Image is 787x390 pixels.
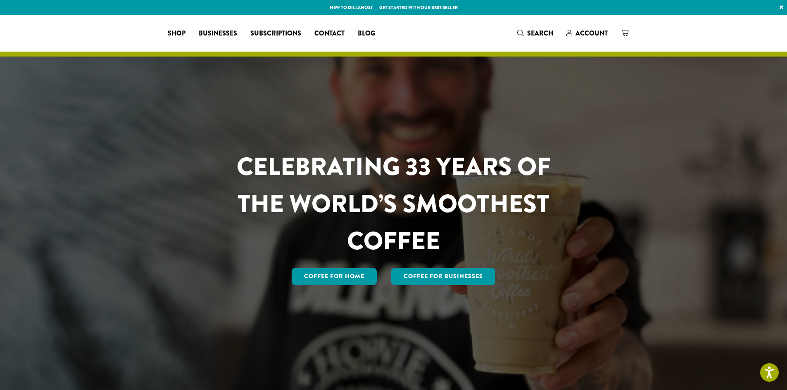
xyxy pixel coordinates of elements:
[314,28,345,39] span: Contact
[575,28,608,38] span: Account
[161,27,192,40] a: Shop
[358,28,375,39] span: Blog
[212,148,575,260] h1: CELEBRATING 33 YEARS OF THE WORLD’S SMOOTHEST COFFEE
[391,268,495,285] a: Coffee For Businesses
[379,4,458,11] a: Get started with our best seller
[527,28,553,38] span: Search
[199,28,237,39] span: Businesses
[250,28,301,39] span: Subscriptions
[292,268,377,285] a: Coffee for Home
[511,26,560,40] a: Search
[168,28,185,39] span: Shop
